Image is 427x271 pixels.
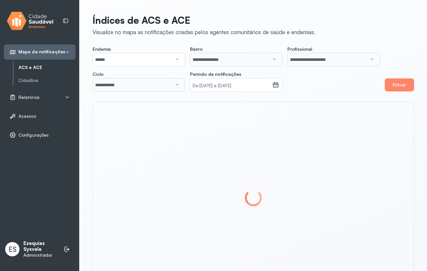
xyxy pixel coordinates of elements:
[93,46,111,52] span: Endemia
[23,252,57,258] p: Administrador
[23,240,57,253] p: Ezequias Sysvale
[19,114,36,119] span: Acessos
[19,132,49,138] span: Configurações
[9,132,70,138] a: Configurações
[385,78,414,91] button: Filtrar
[190,46,203,52] span: Bairro
[19,65,75,70] a: ACS e ACE
[8,245,17,253] span: ES
[93,29,315,35] div: Visualize no mapa as notificações criadas pelos agentes comunitários de saúde e endemias.
[7,10,54,32] img: logo.svg
[193,83,270,89] small: De [DATE] a [DATE]
[190,71,241,77] span: Período de notificações
[19,95,40,100] span: Relatórios
[9,113,70,119] a: Acessos
[19,49,65,55] span: Mapa de notificações
[287,46,312,52] span: Profissional
[19,63,75,72] a: ACS e ACE
[19,76,75,85] a: Cidadãos
[93,14,315,26] p: Índices de ACS e ACE
[93,71,104,77] span: Ciclo
[19,78,75,83] a: Cidadãos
